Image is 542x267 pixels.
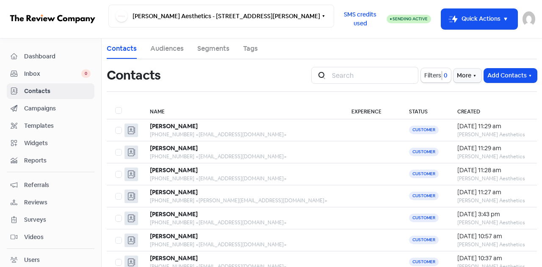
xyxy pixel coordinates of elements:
span: Surveys [24,215,91,224]
span: 0 [81,69,91,78]
a: Audiences [150,44,184,54]
button: Quick Actions [441,9,517,29]
img: User [523,11,535,27]
b: [PERSON_NAME] [150,166,198,174]
th: Name [141,102,343,119]
span: Customer [409,214,439,222]
div: [PERSON_NAME] Aesthetics [457,241,528,248]
span: Sending Active [393,16,428,22]
b: [PERSON_NAME] [150,122,198,130]
span: Reports [24,156,91,165]
a: Reviews [7,195,94,210]
div: [DATE] 3:43 pm [457,210,528,219]
h1: Contacts [107,62,160,89]
span: Customer [409,170,439,178]
span: Dashboard [24,52,91,61]
a: Referrals [7,177,94,193]
div: [PHONE_NUMBER] <[EMAIL_ADDRESS][DOMAIN_NAME]> [150,241,335,248]
a: Dashboard [7,49,94,64]
span: Reviews [24,198,91,207]
th: Created [449,102,537,119]
div: Users [24,256,40,264]
span: Customer [409,236,439,244]
span: Customer [409,148,439,156]
span: Inbox [24,69,81,78]
span: Widgets [24,139,91,148]
div: [PERSON_NAME] Aesthetics [457,219,528,226]
div: [PHONE_NUMBER] <[EMAIL_ADDRESS][DOMAIN_NAME]> [150,175,335,182]
span: Filters [424,71,441,80]
div: [PERSON_NAME] Aesthetics [457,175,528,182]
div: [PERSON_NAME] Aesthetics [457,197,528,204]
div: [DATE] 11:29 am [457,122,528,131]
b: [PERSON_NAME] [150,210,198,218]
th: Status [401,102,449,119]
th: Experience [343,102,401,119]
a: Contacts [107,44,137,54]
div: [PHONE_NUMBER] <[EMAIL_ADDRESS][DOMAIN_NAME]> [150,131,335,138]
div: [DATE] 10:57 am [457,232,528,241]
a: Templates [7,118,94,134]
div: [PERSON_NAME] Aesthetics [457,153,528,160]
input: Search [327,67,418,84]
div: [PHONE_NUMBER] <[EMAIL_ADDRESS][DOMAIN_NAME]> [150,219,335,226]
div: [DATE] 11:27 am [457,188,528,197]
a: Videos [7,229,94,245]
span: Customer [409,192,439,200]
span: Referrals [24,181,91,190]
a: Surveys [7,212,94,228]
a: Inbox 0 [7,66,94,82]
div: [DATE] 11:29 am [457,144,528,153]
a: Widgets [7,135,94,151]
b: [PERSON_NAME] [150,254,198,262]
a: Contacts [7,83,94,99]
span: Videos [24,233,91,242]
div: [PHONE_NUMBER] <[EMAIL_ADDRESS][DOMAIN_NAME]> [150,153,335,160]
button: More [454,69,481,83]
span: Campaigns [24,104,91,113]
a: Campaigns [7,101,94,116]
span: Contacts [24,87,91,96]
button: Add Contacts [484,69,537,83]
b: [PERSON_NAME] [150,232,198,240]
span: SMS credits used [341,10,379,28]
div: [PERSON_NAME] Aesthetics [457,131,528,138]
span: Templates [24,121,91,130]
a: Segments [197,44,230,54]
a: SMS credits used [334,14,387,23]
button: [PERSON_NAME] Aesthetics - [STREET_ADDRESS][PERSON_NAME] [108,5,334,28]
span: Customer [409,126,439,134]
a: Tags [243,44,258,54]
button: Filters0 [421,68,451,83]
a: Sending Active [387,14,431,24]
div: [PHONE_NUMBER] <[PERSON_NAME][EMAIL_ADDRESS][DOMAIN_NAME]> [150,197,335,204]
span: Customer [409,258,439,266]
div: [DATE] 10:37 am [457,254,528,263]
a: Reports [7,153,94,168]
span: 0 [442,71,448,80]
b: [PERSON_NAME] [150,144,198,152]
b: [PERSON_NAME] [150,188,198,196]
div: [DATE] 11:28 am [457,166,528,175]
